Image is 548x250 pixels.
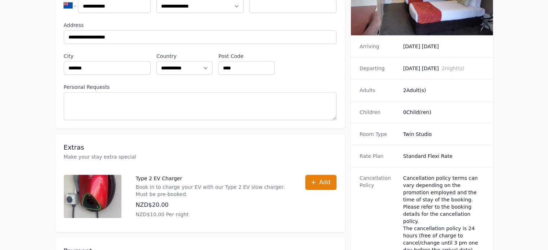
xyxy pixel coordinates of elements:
span: Add [319,178,330,187]
dt: Departing [360,65,397,72]
dd: Twin Studio [403,131,485,138]
p: Book in to charge your EV with our Type 2 EV slow charger. Must be pre-booked. [136,183,291,198]
img: Type 2 EV Charger [64,175,121,218]
dt: Arriving [360,43,397,50]
p: Type 2 EV Charger [136,175,291,182]
p: NZD$20.00 [136,201,291,209]
dd: 0 Child(ren) [403,109,485,116]
dd: 2 Adult(s) [403,87,485,94]
button: Add [305,175,337,190]
span: 2 night(s) [442,65,464,71]
dt: Adults [360,87,397,94]
dd: [DATE] [DATE] [403,65,485,72]
label: Country [156,53,213,60]
dt: Room Type [360,131,397,138]
h3: Extras [64,143,337,152]
p: NZD$10.00 Per night [136,211,291,218]
label: Post Code [218,53,275,60]
label: Address [64,22,337,29]
label: City [64,53,151,60]
p: Make your stay extra special [64,153,337,160]
dd: Standard Flexi Rate [403,153,485,160]
dd: [DATE] [DATE] [403,43,485,50]
label: Personal Requests [64,83,337,91]
dt: Rate Plan [360,153,397,160]
dt: Children [360,109,397,116]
